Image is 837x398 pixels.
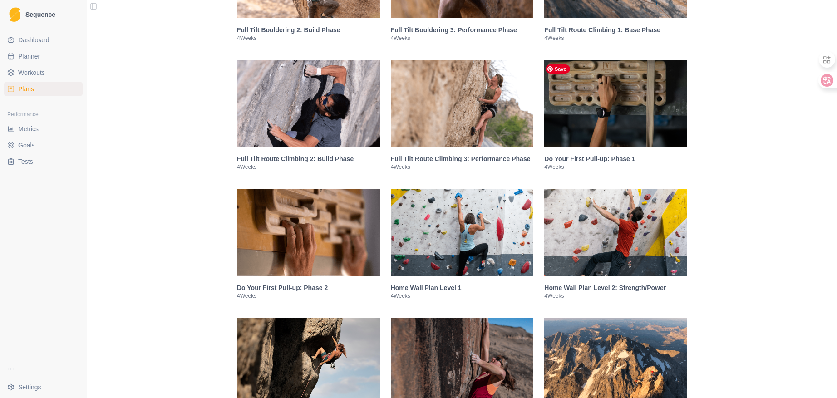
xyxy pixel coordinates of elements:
h3: Do Your First Pull-up: Phase 1 [544,154,687,163]
img: Home Wall Plan Level 1 [391,189,534,276]
span: Planner [18,52,40,61]
h3: Do Your First Pull-up: Phase 2 [237,283,380,292]
img: Do Your First Pull-up: Phase 1 [544,60,687,147]
span: Goals [18,141,35,150]
p: 4 Weeks [391,34,534,42]
span: Plans [18,84,34,93]
a: Goals [4,138,83,152]
p: 4 Weeks [237,34,380,42]
span: Sequence [25,11,55,18]
a: LogoSequence [4,4,83,25]
div: Performance [4,107,83,122]
p: 4 Weeks [544,292,687,300]
p: 4 Weeks [544,163,687,171]
a: Planner [4,49,83,64]
a: Plans [4,82,83,96]
img: Logo [9,7,20,22]
h3: Full Tilt Route Climbing 3: Performance Phase [391,154,534,163]
button: Settings [4,380,83,394]
img: Home Wall Plan Level 2: Strength/Power [544,189,687,276]
p: 4 Weeks [237,163,380,171]
span: Dashboard [18,35,49,44]
h3: Full Tilt Bouldering 3: Performance Phase [391,25,534,34]
img: Full Tilt Route Climbing 2: Build Phase [237,60,380,147]
a: Tests [4,154,83,169]
h3: Full Tilt Route Climbing 2: Build Phase [237,154,380,163]
span: Save [546,64,570,74]
h3: Home Wall Plan Level 1 [391,283,534,292]
a: Dashboard [4,33,83,47]
h3: Home Wall Plan Level 2: Strength/Power [544,283,687,292]
p: 4 Weeks [237,292,380,300]
h3: Full Tilt Route Climbing 1: Base Phase [544,25,687,34]
a: Workouts [4,65,83,80]
p: 4 Weeks [544,34,687,42]
p: 4 Weeks [391,292,534,300]
span: Workouts [18,68,45,77]
span: Metrics [18,124,39,133]
span: Tests [18,157,33,166]
h3: Full Tilt Bouldering 2: Build Phase [237,25,380,34]
p: 4 Weeks [391,163,534,171]
a: Metrics [4,122,83,136]
img: Full Tilt Route Climbing 3: Performance Phase [391,60,534,147]
img: Do Your First Pull-up: Phase 2 [237,189,380,276]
